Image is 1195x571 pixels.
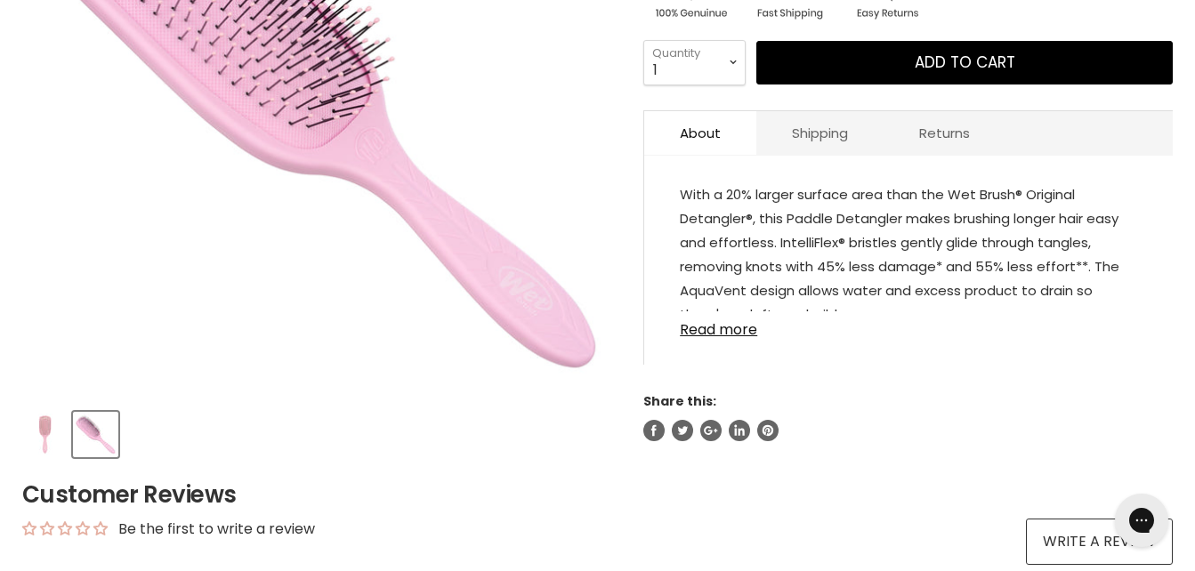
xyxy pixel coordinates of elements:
a: Write a review [1026,519,1173,565]
span: With a 20% larger surface area than the Wet Brush® Original Detangler®, this Paddle Detangler mak... [680,185,1119,324]
a: Read more [680,311,1137,338]
span: Add to cart [915,52,1015,73]
img: Wet Brush Go Green Paddle Detangler - Pink [75,414,117,455]
button: Wet Brush Go Green Paddle Detangler - Pink [73,412,118,457]
img: Wet Brush Go Green Paddle Detangler - Pink [24,414,66,455]
a: Returns [884,111,1005,155]
button: Add to cart [756,41,1173,85]
div: Be the first to write a review [118,519,315,539]
iframe: Gorgias live chat messenger [1106,487,1177,553]
span: Share this: [643,392,716,410]
button: Wet Brush Go Green Paddle Detangler - Pink [22,412,68,457]
a: Shipping [756,111,884,155]
aside: Share this: [643,393,1173,441]
div: Average rating is 0.00 stars [22,519,108,539]
select: Quantity [643,40,746,84]
h2: Customer Reviews [22,479,1173,511]
a: About [644,111,756,155]
div: Product thumbnails [20,406,618,457]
